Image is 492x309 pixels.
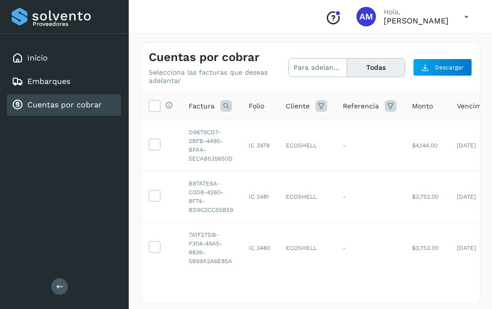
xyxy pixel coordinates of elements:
[189,101,215,111] span: Factura
[347,59,405,77] button: Todas
[149,68,288,85] p: Selecciona las facturas que deseas adelantar
[181,223,241,274] td: 7A1F27DB-F304-49A5-8836-5B69A2A6E85A
[7,47,121,69] div: Inicio
[343,101,379,111] span: Referencia
[404,120,449,171] td: $4,144.00
[335,171,404,223] td: -
[27,53,48,62] a: Inicio
[249,101,264,111] span: Folio
[335,120,404,171] td: -
[181,171,241,223] td: B97A7E6A-C0D8-4260-8F74-BD9C2CC55B59
[335,223,404,274] td: -
[149,50,259,64] h4: Cuentas por cobrar
[27,100,102,109] a: Cuentas por cobrar
[278,223,335,274] td: ECOSHELL
[181,120,241,171] td: D9679CD7-2BFB-4495-BFA4-5ECAB535650D
[27,77,70,86] a: Embarques
[241,120,278,171] td: IC 3478
[384,8,449,16] p: Hola,
[241,171,278,223] td: IC 3481
[404,171,449,223] td: $3,752.00
[241,223,278,274] td: IC 3480
[286,101,310,111] span: Cliente
[435,63,464,72] span: Descargar
[7,71,121,92] div: Embarques
[413,59,472,76] button: Descargar
[7,94,121,116] div: Cuentas por cobrar
[289,59,347,77] button: Para adelantar
[278,171,335,223] td: ECOSHELL
[412,101,433,111] span: Monto
[33,21,117,27] p: Proveedores
[404,223,449,274] td: $3,752.00
[278,120,335,171] td: ECOSHELL
[384,16,449,25] p: ANGEL MIGUEL RAMIREZ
